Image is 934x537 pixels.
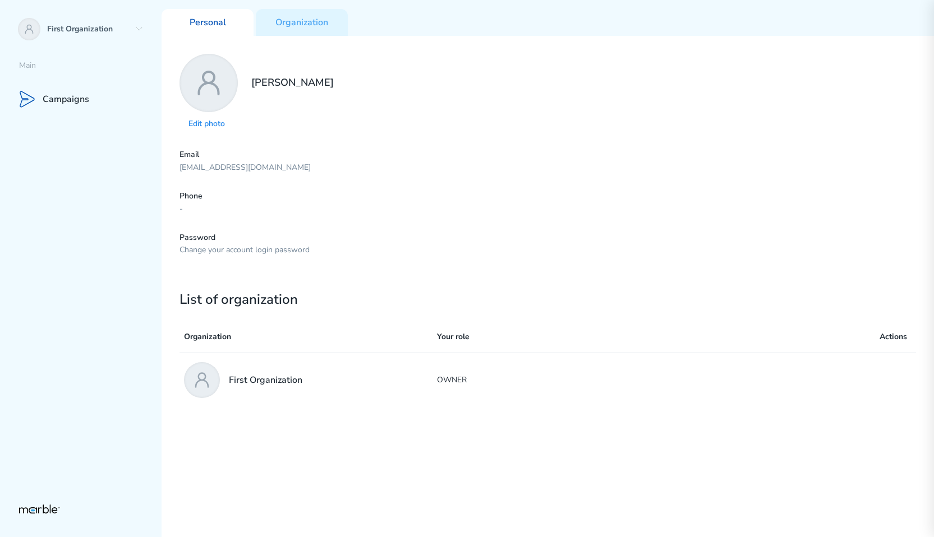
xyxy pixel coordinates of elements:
p: Actions [799,330,907,344]
p: Change your account login password [180,245,916,256]
p: OWNER [437,373,799,387]
p: Main [19,61,162,71]
p: Organization [275,17,328,29]
p: Campaigns [43,94,89,105]
p: First Organization [47,24,130,35]
p: Edit photo [188,119,229,129]
p: Email [180,150,916,160]
h2: List of organization [180,291,916,308]
p: Personal [190,17,226,29]
h2: [PERSON_NAME] [251,76,334,132]
p: Your role [437,330,799,344]
p: Organization [184,330,437,344]
p: - [180,204,916,215]
p: First Organization [229,373,302,387]
p: Phone [180,191,916,202]
p: [EMAIL_ADDRESS][DOMAIN_NAME] [180,163,916,173]
p: Password [180,233,916,243]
